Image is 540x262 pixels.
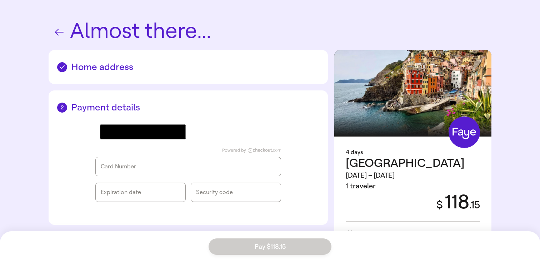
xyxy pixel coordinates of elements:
div: [DATE] – [DATE] [346,170,465,181]
span: Pay $118.15 [255,243,286,250]
h2: Home address [57,61,319,73]
div: 118 [428,192,480,213]
iframe: checkout-frames-expiryDate [101,192,180,199]
h1: Almost there... [49,20,491,43]
button: Google Pay [100,124,186,139]
span: [GEOGRAPHIC_DATA] [346,156,465,170]
h2: Payment details [57,102,319,113]
iframe: PayPal-paypal [191,124,276,139]
iframe: checkout-frames-cardNumber [101,166,276,173]
iframe: checkout-frames-cvv [196,192,276,199]
span: . 15 [469,199,480,211]
button: Pay $118.15 [209,238,331,255]
div: 4 days [346,148,480,157]
div: 1 traveler [346,181,465,192]
span: $ [436,198,443,211]
span: Free cancellation until [DATE] 11:59pm [347,230,454,237]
